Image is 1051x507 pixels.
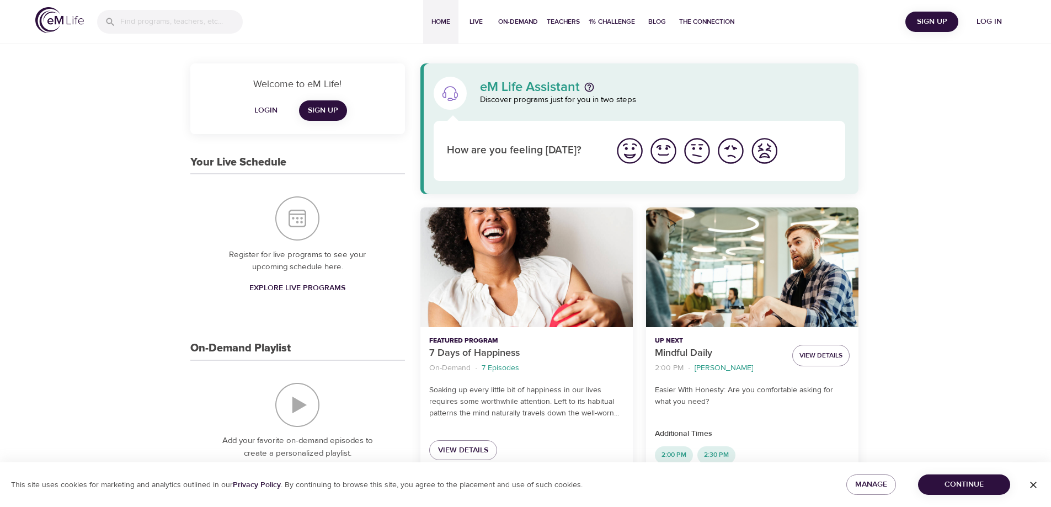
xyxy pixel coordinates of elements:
p: On-Demand [429,362,471,374]
h3: Your Live Schedule [190,156,286,169]
span: Continue [927,478,1001,492]
img: Your Live Schedule [275,196,319,241]
button: I'm feeling bad [714,134,748,168]
p: Mindful Daily [655,346,783,361]
button: View Details [792,345,850,366]
p: Easier With Honesty: Are you comfortable asking for what you need? [655,385,850,408]
p: [PERSON_NAME] [695,362,753,374]
span: The Connection [679,16,734,28]
span: Explore Live Programs [249,281,345,295]
a: Explore Live Programs [245,278,350,298]
a: Sign Up [299,100,347,121]
img: great [615,136,645,166]
button: Continue [918,474,1010,495]
span: 1% Challenge [589,16,635,28]
p: Welcome to eM Life! [204,77,392,92]
p: Additional Times [655,428,850,440]
span: Blog [644,16,670,28]
span: Manage [855,478,887,492]
span: Live [463,16,489,28]
span: View Details [438,444,488,457]
button: Sign Up [905,12,958,32]
h3: On-Demand Playlist [190,342,291,355]
img: On-Demand Playlist [275,383,319,427]
p: 2:00 PM [655,362,684,374]
p: Add your favorite on-demand episodes to create a personalized playlist. [212,435,383,460]
p: Discover programs just for you in two steps [480,94,846,106]
span: Sign Up [308,104,338,118]
a: View Details [429,440,497,461]
span: View Details [799,350,842,361]
nav: breadcrumb [429,361,624,376]
button: Mindful Daily [646,207,858,327]
button: Login [248,100,284,121]
nav: breadcrumb [655,361,783,376]
span: Teachers [547,16,580,28]
p: 7 Episodes [482,362,519,374]
button: 7 Days of Happiness [420,207,633,327]
span: 2:30 PM [697,450,735,460]
button: Manage [846,474,896,495]
p: eM Life Assistant [480,81,580,94]
button: I'm feeling worst [748,134,781,168]
img: bad [716,136,746,166]
img: good [648,136,679,166]
p: Featured Program [429,336,624,346]
button: Log in [963,12,1016,32]
span: Login [253,104,279,118]
div: 2:30 PM [697,446,735,464]
button: I'm feeling good [647,134,680,168]
a: Privacy Policy [233,480,281,490]
li: · [688,361,690,376]
button: I'm feeling ok [680,134,714,168]
span: Home [428,16,454,28]
img: logo [35,7,84,33]
img: eM Life Assistant [441,84,459,102]
p: Soaking up every little bit of happiness in our lives requires some worthwhile attention. Left to... [429,385,624,419]
img: worst [749,136,780,166]
li: · [475,361,477,376]
span: Log in [967,15,1011,29]
span: On-Demand [498,16,538,28]
input: Find programs, teachers, etc... [120,10,243,34]
p: How are you feeling [DATE]? [447,143,600,159]
img: ok [682,136,712,166]
p: Register for live programs to see your upcoming schedule here. [212,249,383,274]
p: Up Next [655,336,783,346]
button: I'm feeling great [613,134,647,168]
p: 7 Days of Happiness [429,346,624,361]
div: 2:00 PM [655,446,693,464]
span: Sign Up [910,15,954,29]
span: 2:00 PM [655,450,693,460]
